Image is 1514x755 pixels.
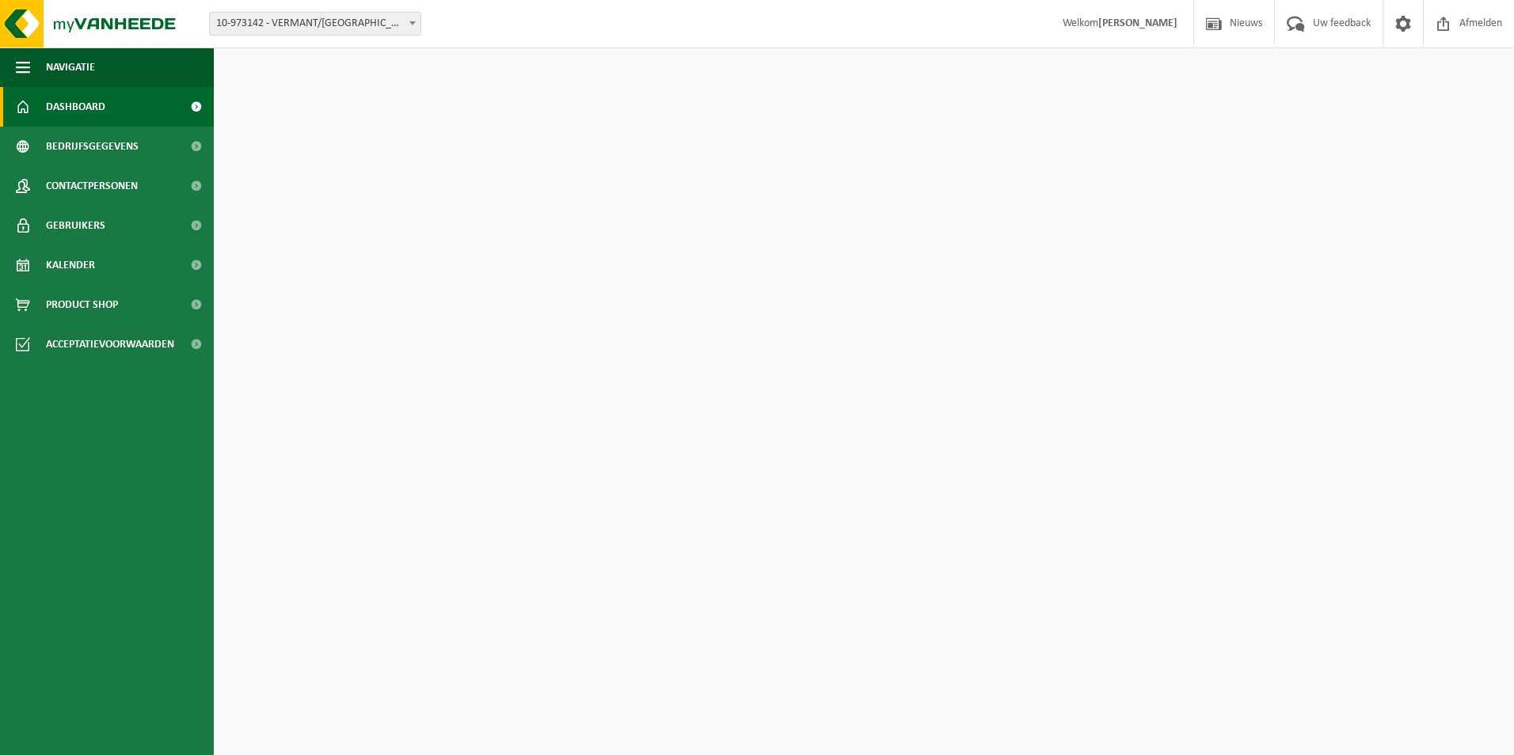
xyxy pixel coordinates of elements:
[46,285,118,324] span: Product Shop
[209,12,421,36] span: 10-973142 - VERMANT/WILRIJK - WILRIJK
[46,245,95,285] span: Kalender
[46,324,174,364] span: Acceptatievoorwaarden
[46,47,95,87] span: Navigatie
[46,166,138,206] span: Contactpersonen
[210,13,420,35] span: 10-973142 - VERMANT/WILRIJK - WILRIJK
[1098,17,1177,29] strong: [PERSON_NAME]
[46,206,105,245] span: Gebruikers
[46,87,105,127] span: Dashboard
[46,127,139,166] span: Bedrijfsgegevens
